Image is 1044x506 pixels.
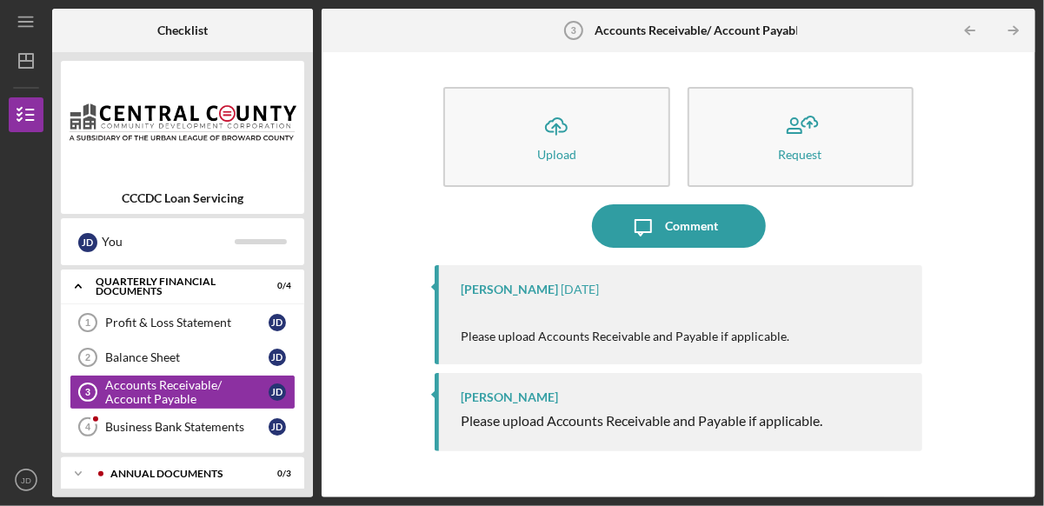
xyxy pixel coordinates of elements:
img: Product logo [61,70,304,174]
tspan: 3 [570,25,575,36]
div: J D [269,314,286,331]
span: Please upload Accounts Receivable and Payable if applicable. [461,329,789,343]
div: Accounts Receivable/ Account Payable [105,378,269,406]
div: J D [269,349,286,366]
button: Comment [592,204,766,248]
div: J D [269,418,286,436]
button: Upload [443,87,669,187]
b: CCCDC Loan Servicing [122,191,243,205]
time: 2025-06-06 13:51 [561,283,599,296]
div: J D [78,233,97,252]
a: 3Accounts Receivable/ Account PayableJD [70,375,296,409]
div: [PERSON_NAME] [461,390,558,404]
b: Accounts Receivable/ Account Payable [595,23,806,37]
div: Request [779,148,822,161]
div: Annual Documents [110,469,248,479]
div: Upload [537,148,576,161]
a: 4Business Bank StatementsJD [70,409,296,444]
button: Request [688,87,914,187]
div: Balance Sheet [105,350,269,364]
div: Comment [665,204,718,248]
div: Quarterly Financial Documents [96,276,248,296]
div: 0 / 3 [260,469,291,479]
a: 2Balance SheetJD [70,340,296,375]
tspan: 2 [85,352,90,363]
tspan: 4 [85,422,91,432]
div: [PERSON_NAME] [461,283,558,296]
div: 0 / 4 [260,281,291,291]
button: JD [9,463,43,497]
text: JD [21,476,31,485]
div: You [102,227,235,256]
tspan: 3 [85,387,90,397]
tspan: 1 [85,317,90,328]
div: Business Bank Statements [105,420,269,434]
div: Profit & Loss Statement [105,316,269,330]
a: 1Profit & Loss StatementJD [70,305,296,340]
b: Checklist [157,23,208,37]
div: J D [269,383,286,401]
span: Please upload Accounts Receivable and Payable if applicable. [461,412,822,429]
